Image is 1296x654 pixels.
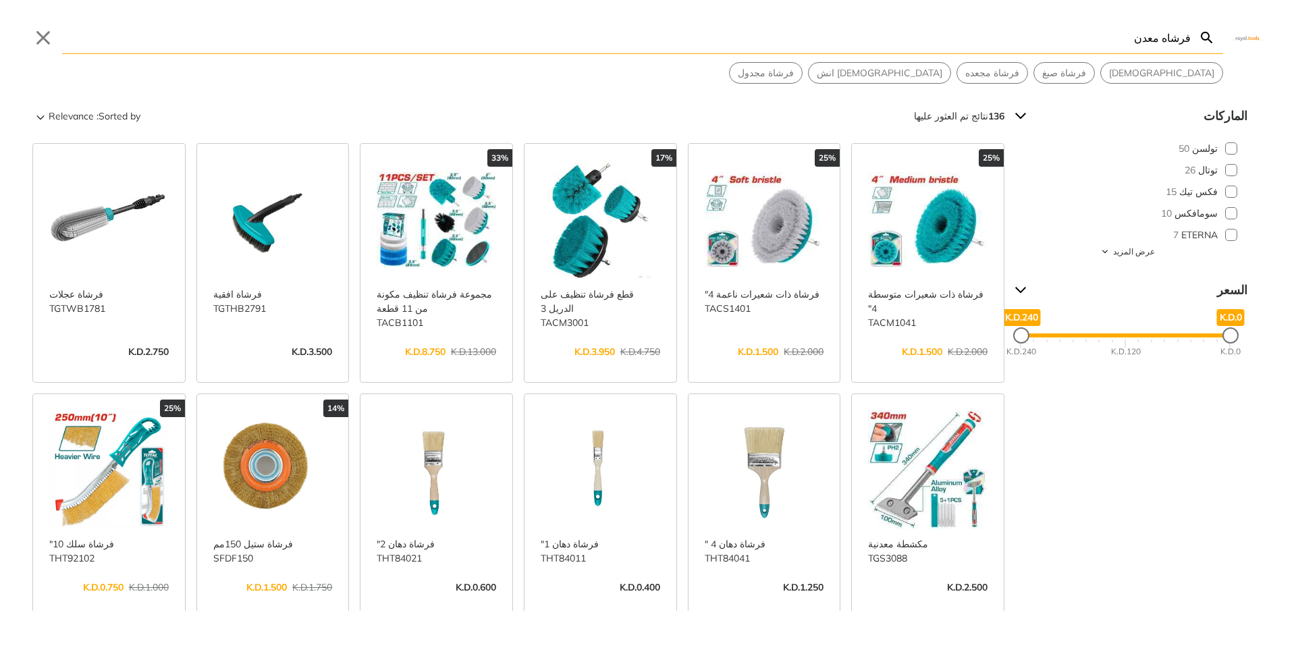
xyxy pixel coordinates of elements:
[651,149,676,167] div: 17%
[1101,63,1222,83] button: Select suggestion: فرشاة
[1004,159,1247,181] button: توتال 26
[1174,207,1218,221] span: سومافكس
[988,110,1004,122] strong: 136
[1181,228,1218,242] span: ETERNA
[1004,202,1247,224] button: سومافكس 10
[32,105,143,127] button: Sorted by:Relevance Sort
[1033,62,1095,84] div: Suggestion: فرشاة صبغ
[738,66,794,80] span: فرشاة مجدول
[1031,279,1247,301] span: السعر
[1179,185,1218,199] span: فكس تيك
[1231,34,1264,40] img: Close
[1166,185,1177,199] span: 15
[1111,346,1141,358] div: K.D.120
[1004,181,1247,202] button: فكس تيك 15
[1013,327,1029,344] div: Maximum Price
[914,105,1004,127] div: نتائج تم العثور عليها
[1185,163,1195,178] span: 26
[808,62,951,84] div: Suggestion: فرشاة انش
[32,27,54,49] button: Close
[62,22,1191,53] input: ابحث...
[1198,163,1218,178] span: توتال
[1004,246,1247,258] button: عرض المزيد
[1199,30,1215,46] svg: Search
[32,108,49,124] svg: Sort
[1222,327,1239,344] div: Minimum Price
[1006,346,1036,358] div: K.D.240
[160,400,185,417] div: 25%
[979,149,1004,167] div: 25%
[815,149,840,167] div: 25%
[817,66,942,80] span: [DEMOGRAPHIC_DATA] انش
[956,62,1028,84] div: Suggestion: فرشاة مجعده
[1192,142,1218,156] span: تولسن
[965,66,1019,80] span: فرشاة مجعده
[487,149,512,167] div: 33%
[1109,66,1214,80] span: [DEMOGRAPHIC_DATA]
[1042,66,1086,80] span: فرشاة صبغ
[1031,105,1247,127] span: الماركات
[1034,63,1094,83] button: Select suggestion: فرشاة صبغ
[1113,246,1155,258] span: عرض المزيد
[957,63,1027,83] button: Select suggestion: فرشاة مجعده
[1004,138,1247,159] button: تولسن 50
[1179,142,1189,156] span: 50
[729,62,803,84] div: Suggestion: فرشاة مجدول
[730,63,802,83] button: Select suggestion: فرشاة مجدول
[323,400,348,417] div: 14%
[1161,207,1172,221] span: 10
[809,63,950,83] button: Select suggestion: فرشاة انش
[1220,346,1241,358] div: K.D.0
[49,105,94,127] span: Relevance
[1100,62,1223,84] div: Suggestion: فرشاة
[1173,228,1179,242] span: 7
[1004,224,1247,246] button: ETERNA 7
